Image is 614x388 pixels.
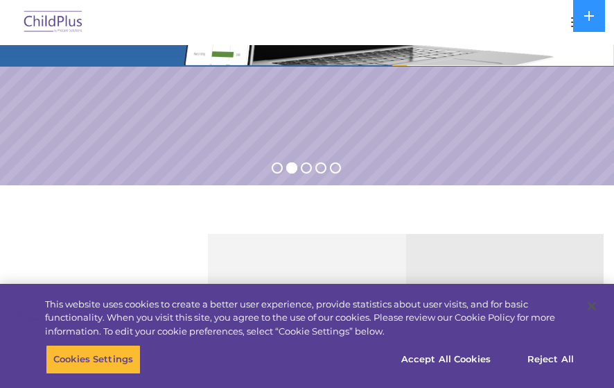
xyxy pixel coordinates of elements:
[46,345,141,374] button: Cookies Settings
[394,345,498,374] button: Accept All Cookies
[45,298,572,339] div: This website uses cookies to create a better user experience, provide statistics about user visit...
[577,291,607,321] button: Close
[21,6,86,39] img: ChildPlus by Procare Solutions
[507,345,594,374] button: Reject All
